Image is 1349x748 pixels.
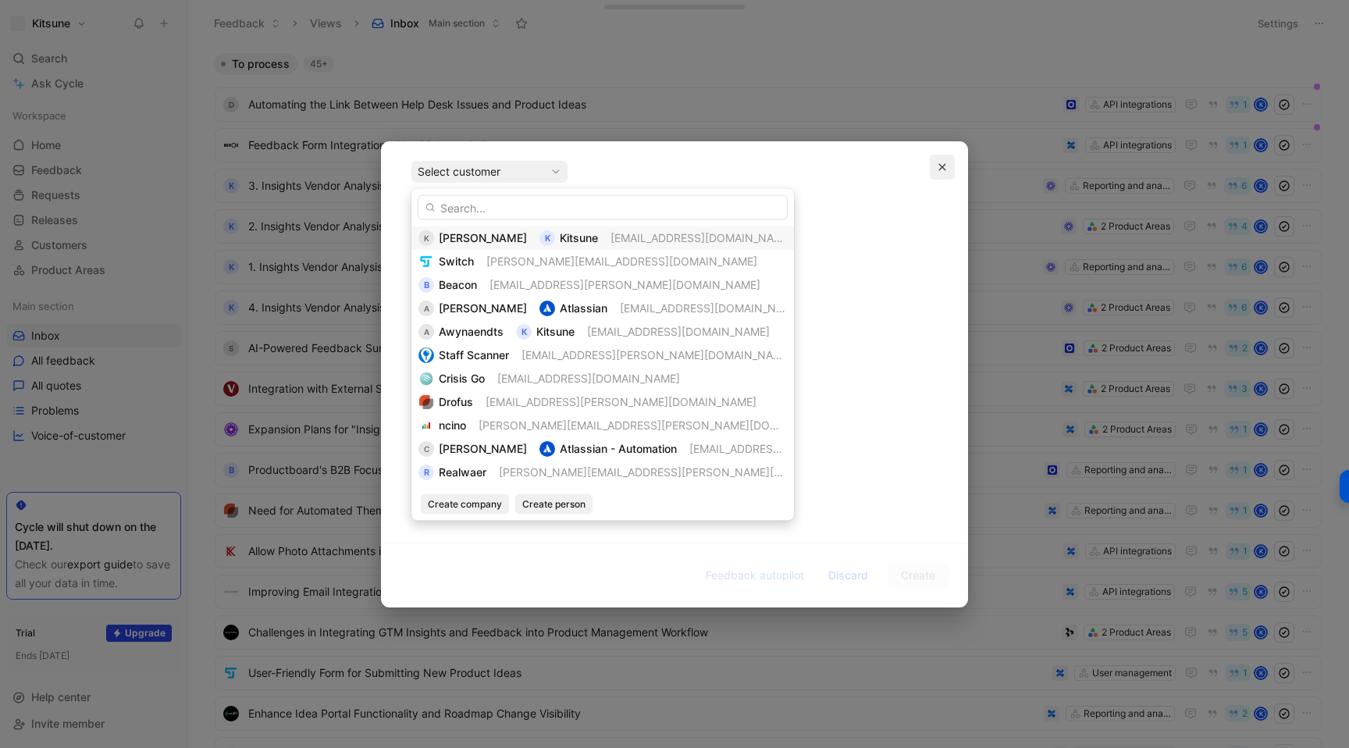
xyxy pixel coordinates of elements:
[522,497,586,512] span: Create person
[486,255,757,268] span: [PERSON_NAME][EMAIL_ADDRESS][DOMAIN_NAME]
[418,324,434,340] div: A
[439,325,504,338] span: Awynaendts
[560,301,607,315] span: Atlassian
[418,394,434,410] img: logo
[479,419,838,432] span: [PERSON_NAME][EMAIL_ADDRESS][PERSON_NAME][DOMAIN_NAME]
[418,195,788,220] input: Search...
[439,442,527,455] span: [PERSON_NAME]
[689,442,872,455] span: [EMAIL_ADDRESS][DOMAIN_NAME]
[418,488,434,504] div: C
[486,395,756,408] span: [EMAIL_ADDRESS][PERSON_NAME][DOMAIN_NAME]
[536,325,575,338] span: Kitsune
[418,465,434,480] div: R
[418,418,434,433] img: logo
[560,231,598,244] span: Kitsune
[418,441,434,457] div: C
[610,231,793,244] span: [EMAIL_ADDRESS][DOMAIN_NAME]
[515,494,593,515] button: Create person
[418,371,434,386] img: logo
[489,278,760,291] span: [EMAIL_ADDRESS][PERSON_NAME][DOMAIN_NAME]
[418,254,434,269] img: logo
[418,301,434,316] div: A
[560,442,677,455] span: Atlassian - Automation
[539,301,555,316] img: logo
[439,348,509,362] span: Staff Scanner
[539,441,555,457] img: logo
[428,497,502,512] span: Create company
[421,494,509,515] button: Create company
[516,324,532,340] div: K
[521,348,792,362] span: [EMAIL_ADDRESS][PERSON_NAME][DOMAIN_NAME]
[497,372,680,385] span: [EMAIL_ADDRESS][DOMAIN_NAME]
[439,278,477,291] span: Beacon
[439,231,527,244] span: [PERSON_NAME]
[439,301,527,315] span: [PERSON_NAME]
[439,372,485,385] span: Crisis Go
[620,301,803,315] span: [EMAIL_ADDRESS][DOMAIN_NAME]
[418,347,434,363] img: logo
[439,255,474,268] span: Switch
[439,465,486,479] span: Realwaer
[439,395,473,408] span: Drofus
[418,230,434,246] div: K
[539,230,555,246] div: K
[587,325,770,338] span: [EMAIL_ADDRESS][DOMAIN_NAME]
[418,277,434,293] div: B
[439,419,466,432] span: ncino
[499,465,858,479] span: [PERSON_NAME][EMAIL_ADDRESS][PERSON_NAME][DOMAIN_NAME]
